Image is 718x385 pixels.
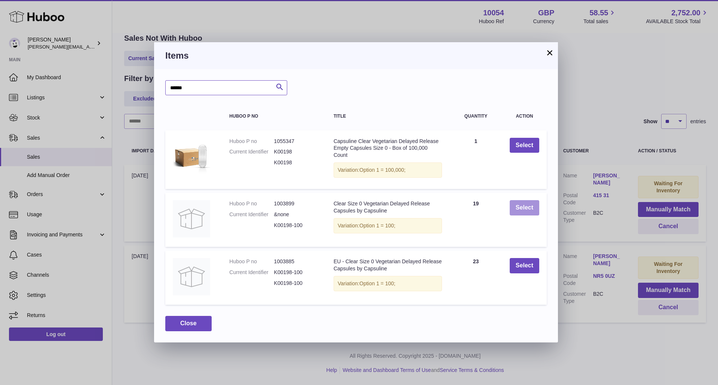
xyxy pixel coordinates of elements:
span: Option 1 = 100; [359,223,395,229]
img: Capsuline Clear Vegetarian Delayed Release Empty Capsules Size 0 - Box of 100,000 Count [173,138,210,175]
div: Variation: [334,162,442,178]
span: Option 1 = 100,000; [359,167,405,173]
dd: &none [274,211,319,218]
dt: Huboo P no [229,200,274,207]
div: Capsuline Clear Vegetarian Delayed Release Empty Capsules Size 0 - Box of 100,000 Count [334,138,442,159]
div: Variation: [334,218,442,233]
div: Clear Size 0 Vegetarian Delayed Release Capsules by Capsuline [334,200,442,214]
dt: Huboo P no [229,258,274,265]
button: Select [510,258,539,273]
div: Variation: [334,276,442,291]
dt: Current Identifier [229,148,274,155]
button: Select [510,200,539,215]
dt: Current Identifier [229,211,274,218]
span: Close [180,320,197,326]
img: EU - Clear Size 0 Vegetarian Delayed Release Capsules by Capsuline [173,258,210,295]
div: EU - Clear Size 0 Vegetarian Delayed Release Capsules by Capsuline [334,258,442,272]
button: Close [165,316,212,331]
dd: 1003899 [274,200,319,207]
th: Huboo P no [222,106,326,126]
td: 1 [449,130,502,189]
dd: 1003885 [274,258,319,265]
dt: Current Identifier [229,269,274,276]
span: Option 1 = 100; [359,280,395,286]
img: Clear Size 0 Vegetarian Delayed Release Capsules by Capsuline [173,200,210,237]
button: × [545,48,554,57]
dd: K00198-100 [274,280,319,287]
td: 19 [449,193,502,247]
dd: K00198 [274,148,319,155]
dt: Huboo P no [229,138,274,145]
td: 23 [449,251,502,305]
dd: K00198-100 [274,269,319,276]
th: Quantity [449,106,502,126]
th: Title [326,106,449,126]
button: Select [510,138,539,153]
dd: K00198 [274,159,319,166]
h3: Items [165,50,547,62]
dd: 1055347 [274,138,319,145]
th: Action [502,106,547,126]
dd: K00198-100 [274,222,319,229]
